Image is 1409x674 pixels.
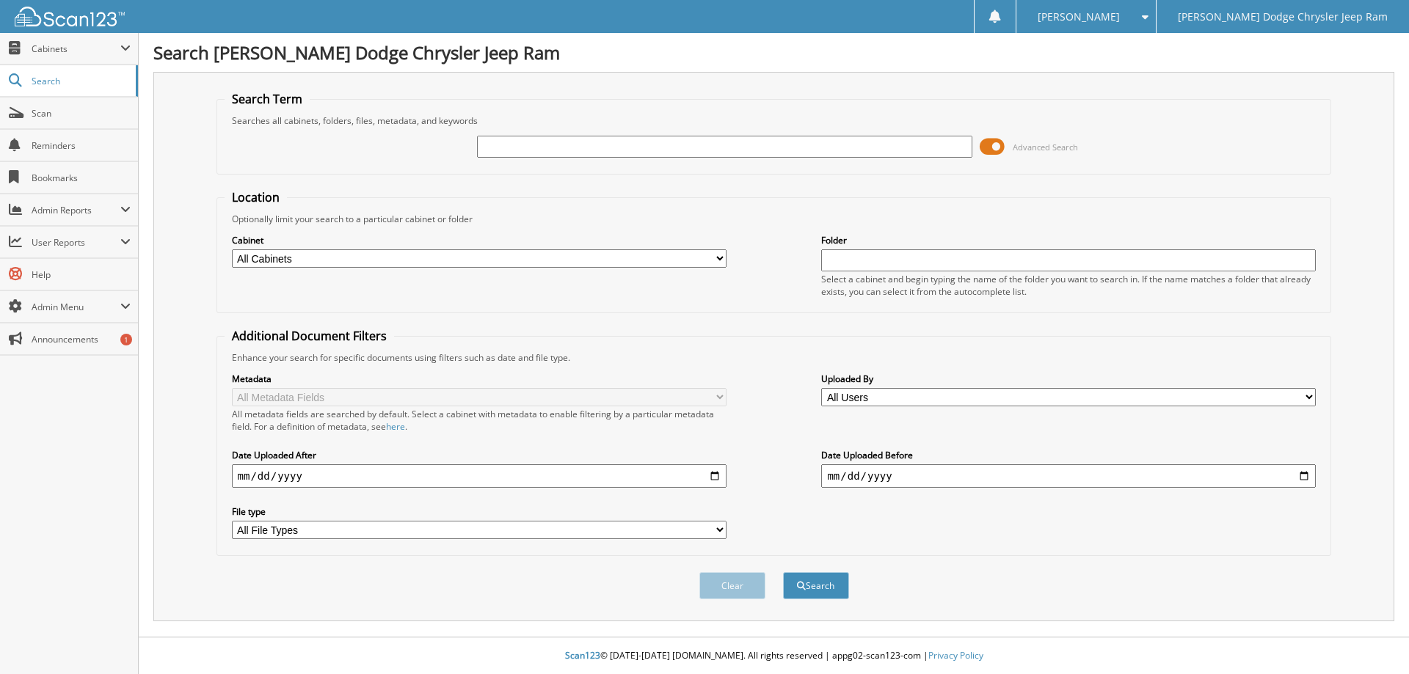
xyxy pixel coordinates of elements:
span: Scan [32,107,131,120]
span: [PERSON_NAME] Dodge Chrysler Jeep Ram [1178,12,1388,21]
div: Enhance your search for specific documents using filters such as date and file type. [225,351,1324,364]
img: scan123-logo-white.svg [15,7,125,26]
span: User Reports [32,236,120,249]
label: Date Uploaded Before [821,449,1316,461]
label: Uploaded By [821,373,1316,385]
div: © [DATE]-[DATE] [DOMAIN_NAME]. All rights reserved | appg02-scan123-com | [139,638,1409,674]
span: [PERSON_NAME] [1038,12,1120,21]
span: Scan123 [565,649,600,662]
div: All metadata fields are searched by default. Select a cabinet with metadata to enable filtering b... [232,408,727,433]
label: File type [232,505,727,518]
legend: Search Term [225,91,310,107]
button: Search [783,572,849,599]
span: Help [32,268,131,281]
a: Privacy Policy [928,649,983,662]
span: Bookmarks [32,172,131,184]
label: Date Uploaded After [232,449,727,461]
span: Cabinets [32,43,120,55]
div: Searches all cabinets, folders, files, metadata, and keywords [225,114,1324,127]
label: Cabinet [232,234,727,246]
h1: Search [PERSON_NAME] Dodge Chrysler Jeep Ram [153,40,1394,65]
label: Folder [821,234,1316,246]
button: Clear [699,572,765,599]
label: Metadata [232,373,727,385]
div: Optionally limit your search to a particular cabinet or folder [225,213,1324,225]
span: Reminders [32,139,131,152]
input: start [232,464,727,488]
div: 1 [120,334,132,345]
span: Admin Reports [32,204,120,216]
span: Admin Menu [32,301,120,313]
legend: Additional Document Filters [225,328,394,344]
div: Select a cabinet and begin typing the name of the folder you want to search in. If the name match... [821,273,1316,298]
span: Advanced Search [1013,142,1078,153]
input: end [821,464,1316,488]
legend: Location [225,189,287,205]
span: Announcements [32,333,131,345]
a: here [386,420,405,433]
span: Search [32,75,128,87]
